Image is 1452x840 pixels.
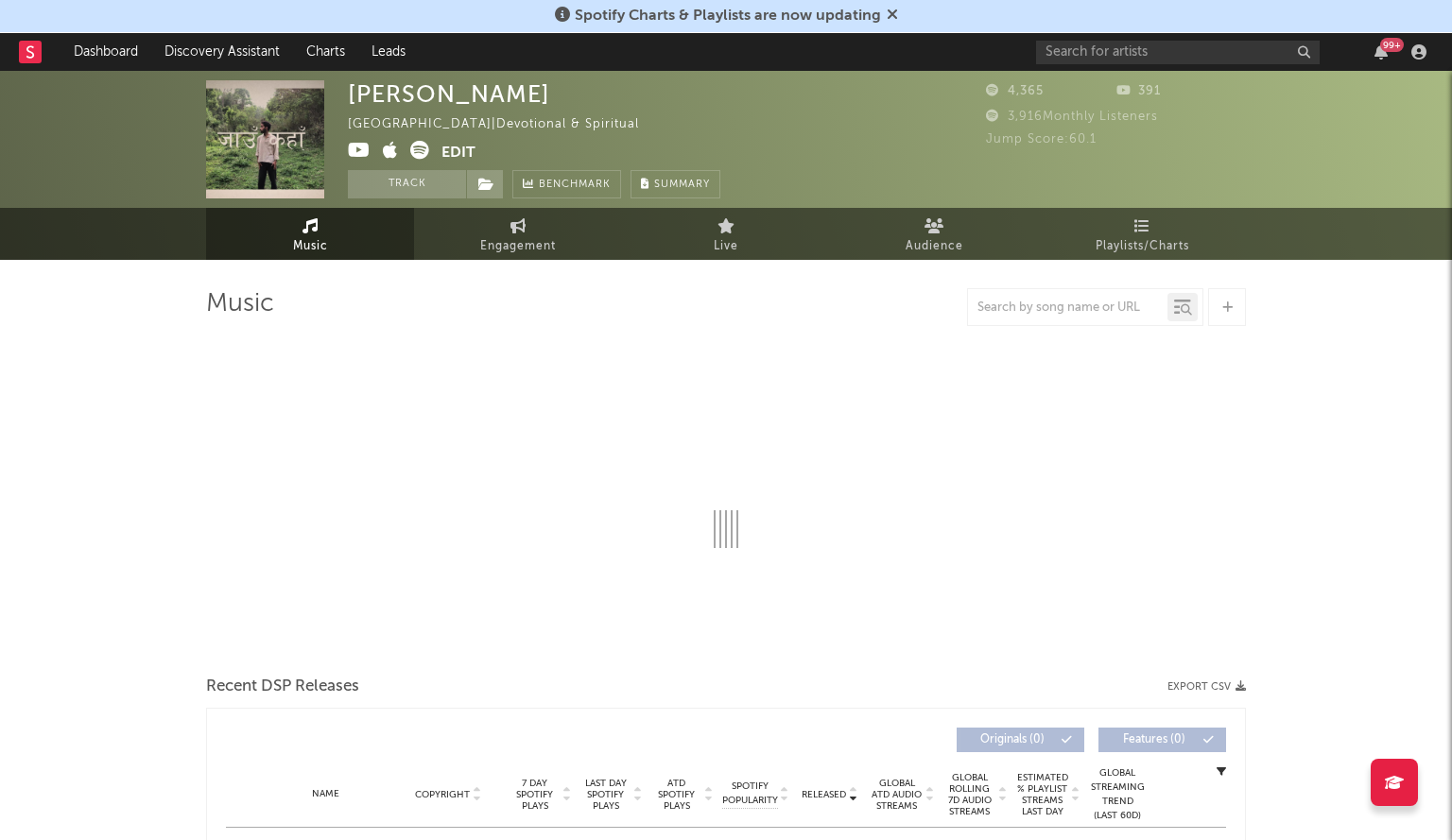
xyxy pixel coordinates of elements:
[539,174,611,197] span: Benchmark
[943,772,995,817] span: Global Rolling 7D Audio Streams
[151,33,293,71] a: Discovery Assistant
[348,170,466,198] button: Track
[986,111,1158,123] span: 3,916 Monthly Listeners
[1089,766,1146,823] div: Global Streaming Trend (Last 60D)
[264,787,388,801] div: Name
[906,235,963,258] span: Audience
[968,300,1167,316] input: Search by song name or URL
[986,133,1097,146] span: Jump Score: 60.1
[1380,38,1404,52] div: 99 +
[887,9,898,24] span: Dismiss
[575,9,881,24] span: Spotify Charts & Playlists are now updating
[510,778,560,812] span: 7 Day Spotify Plays
[1116,85,1161,97] span: 391
[1098,728,1226,752] button: Features(0)
[986,85,1044,97] span: 4,365
[802,789,846,800] span: Released
[722,780,778,808] span: Spotify Popularity
[348,113,661,136] div: [GEOGRAPHIC_DATA] | Devotional & Spiritual
[957,728,1084,752] button: Originals(0)
[348,80,550,108] div: [PERSON_NAME]
[1111,734,1198,746] span: Features ( 0 )
[293,235,328,258] span: Music
[1374,44,1388,60] button: 99+
[415,789,470,800] span: Copyright
[1038,208,1246,260] a: Playlists/Charts
[830,208,1038,260] a: Audience
[206,208,414,260] a: Music
[206,676,359,698] span: Recent DSP Releases
[714,235,738,258] span: Live
[1036,41,1320,64] input: Search for artists
[631,170,720,198] button: Summary
[293,33,358,71] a: Charts
[60,33,151,71] a: Dashboard
[580,778,631,812] span: Last Day Spotify Plays
[512,170,621,198] a: Benchmark
[1016,772,1068,817] span: Estimated % Playlist Streams Last Day
[358,33,419,71] a: Leads
[1167,681,1246,693] button: Export CSV
[1096,235,1189,258] span: Playlists/Charts
[654,180,710,190] span: Summary
[969,734,1056,746] span: Originals ( 0 )
[622,208,830,260] a: Live
[651,778,701,812] span: ATD Spotify Plays
[480,235,556,258] span: Engagement
[441,141,475,164] button: Edit
[414,208,622,260] a: Engagement
[871,778,923,812] span: Global ATD Audio Streams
